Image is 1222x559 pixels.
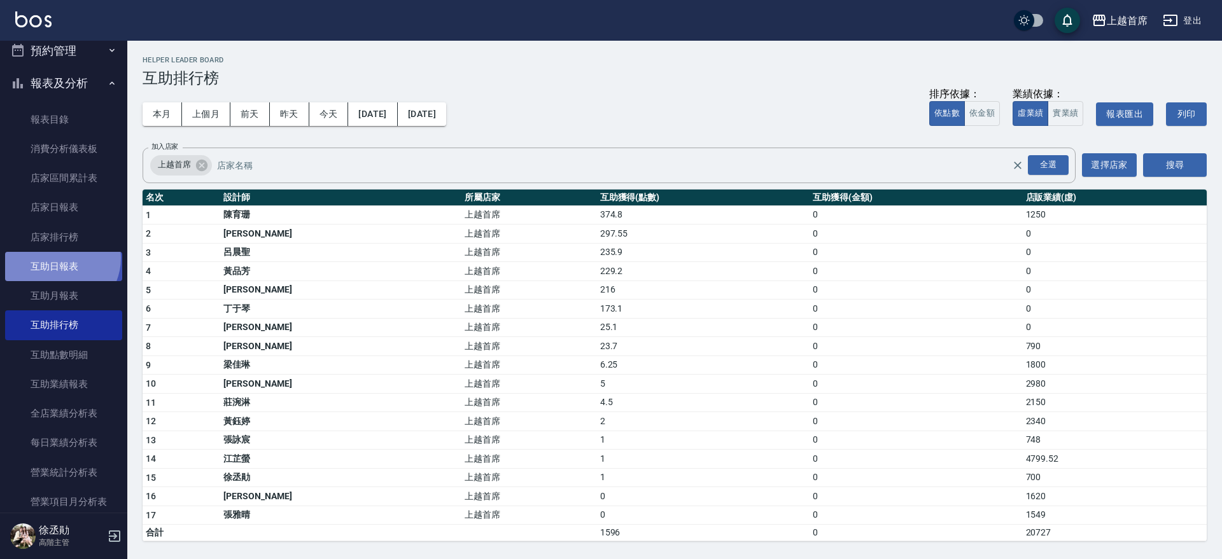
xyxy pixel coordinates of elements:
[461,506,596,525] td: 上越首席
[1023,190,1207,206] th: 店販業績(虛)
[461,337,596,356] td: 上越首席
[461,487,596,506] td: 上越首席
[597,300,810,319] td: 173.1
[1086,8,1153,34] button: 上越首席
[1023,393,1207,412] td: 2150
[1023,224,1207,244] td: 0
[1048,101,1083,126] button: 實業績
[398,102,446,126] button: [DATE]
[1023,506,1207,525] td: 1549
[461,355,596,375] td: 上越首席
[461,431,596,450] td: 上越首席
[461,205,596,224] td: 上越首席
[1023,205,1207,224] td: 1250
[1013,101,1048,126] button: 虛業績
[810,487,1022,506] td: 0
[1009,156,1027,174] button: Clear
[146,435,157,445] span: 13
[146,322,151,333] span: 7
[220,487,461,506] td: [PERSON_NAME]
[143,69,1207,87] h3: 互助排行榜
[461,393,596,412] td: 上越首席
[810,525,1022,541] td: 0
[1023,243,1207,262] td: 0
[597,393,810,412] td: 4.5
[5,310,122,340] a: 互助排行榜
[810,224,1022,244] td: 0
[964,101,1000,126] button: 依金額
[1055,8,1080,33] button: save
[220,205,461,224] td: 陳育珊
[810,355,1022,375] td: 0
[1023,280,1207,300] td: 0
[220,393,461,412] td: 莊涴淋
[146,491,157,501] span: 16
[810,375,1022,394] td: 0
[810,468,1022,487] td: 0
[5,163,122,193] a: 店家區間累計表
[461,262,596,281] td: 上越首席
[5,252,122,281] a: 互助日報表
[220,431,461,450] td: 張詠宸
[5,134,122,163] a: 消費分析儀表板
[182,102,230,126] button: 上個月
[220,450,461,469] td: 江芷螢
[220,412,461,431] td: 黃鈺婷
[597,450,810,469] td: 1
[220,337,461,356] td: [PERSON_NAME]
[5,281,122,310] a: 互助月報表
[1023,525,1207,541] td: 20727
[146,285,151,295] span: 5
[1025,153,1071,177] button: Open
[1013,88,1083,101] div: 業績依據：
[146,228,151,238] span: 2
[597,190,810,206] th: 互助獲得(點數)
[220,468,461,487] td: 徐丞勛
[5,193,122,222] a: 店家日報表
[810,280,1022,300] td: 0
[1023,300,1207,319] td: 0
[5,487,122,516] a: 營業項目月分析表
[597,355,810,375] td: 6.25
[810,190,1022,206] th: 互助獲得(金額)
[461,190,596,206] th: 所屬店家
[220,375,461,394] td: [PERSON_NAME]
[1158,9,1207,32] button: 登出
[461,300,596,319] td: 上越首席
[220,224,461,244] td: [PERSON_NAME]
[143,56,1207,64] h2: Helper Leader Board
[597,262,810,281] td: 229.2
[39,537,104,548] p: 高階主管
[810,412,1022,431] td: 0
[230,102,270,126] button: 前天
[5,105,122,134] a: 報表目錄
[461,375,596,394] td: 上越首席
[220,280,461,300] td: [PERSON_NAME]
[1023,355,1207,375] td: 1800
[143,102,182,126] button: 本月
[810,243,1022,262] td: 0
[10,523,36,549] img: Person
[146,416,157,426] span: 12
[1023,450,1207,469] td: 4799.52
[143,525,220,541] td: 合計
[146,360,151,370] span: 9
[461,412,596,431] td: 上越首席
[5,67,122,100] button: 報表及分析
[220,506,461,525] td: 張雅晴
[810,506,1022,525] td: 0
[150,155,212,176] div: 上越首席
[5,223,122,252] a: 店家排行榜
[597,243,810,262] td: 235.9
[220,243,461,262] td: 呂晨聖
[348,102,397,126] button: [DATE]
[146,303,151,314] span: 6
[151,142,178,151] label: 加入店家
[461,450,596,469] td: 上越首席
[1107,13,1148,29] div: 上越首席
[597,337,810,356] td: 23.7
[1023,375,1207,394] td: 2980
[1143,153,1207,177] button: 搜尋
[461,224,596,244] td: 上越首席
[5,340,122,369] a: 互助點數明細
